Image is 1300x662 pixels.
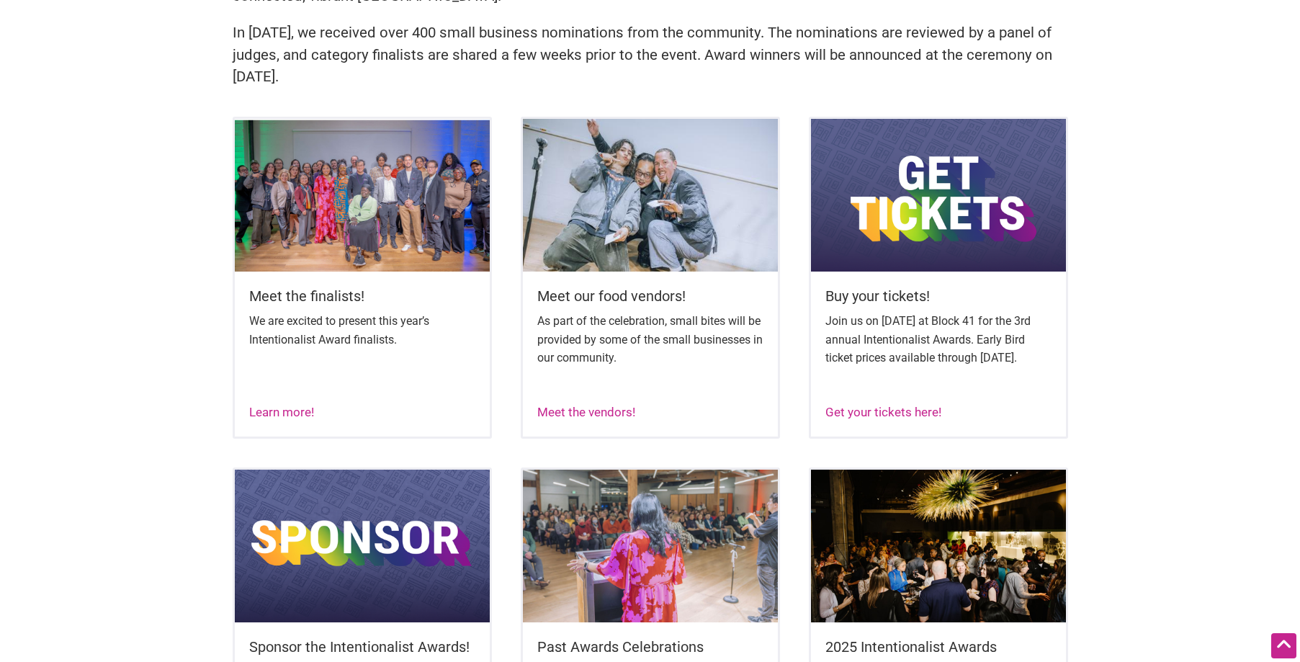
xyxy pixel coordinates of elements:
h5: 2025 Intentionalist Awards [825,637,1052,657]
p: We are excited to present this year’s Intentionalist Award finalists. [249,312,475,349]
h5: Meet the finalists! [249,286,475,306]
a: Learn more! [249,405,314,419]
p: In [DATE], we received over 400 small business nominations from the community. The nominations ar... [233,22,1068,88]
p: Join us on [DATE] at Block 41 for the 3rd annual Intentionalist Awards. Early Bird ticket prices ... [825,312,1052,367]
h5: Sponsor the Intentionalist Awards! [249,637,475,657]
a: Meet the vendors! [537,405,635,419]
p: As part of the celebration, small bites will be provided by some of the small businesses in our c... [537,312,763,367]
h5: Past Awards Celebrations [537,637,763,657]
div: Scroll Back to Top [1271,633,1296,658]
h5: Buy your tickets! [825,286,1052,306]
h5: Meet our food vendors! [537,286,763,306]
a: Get your tickets here! [825,405,941,419]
